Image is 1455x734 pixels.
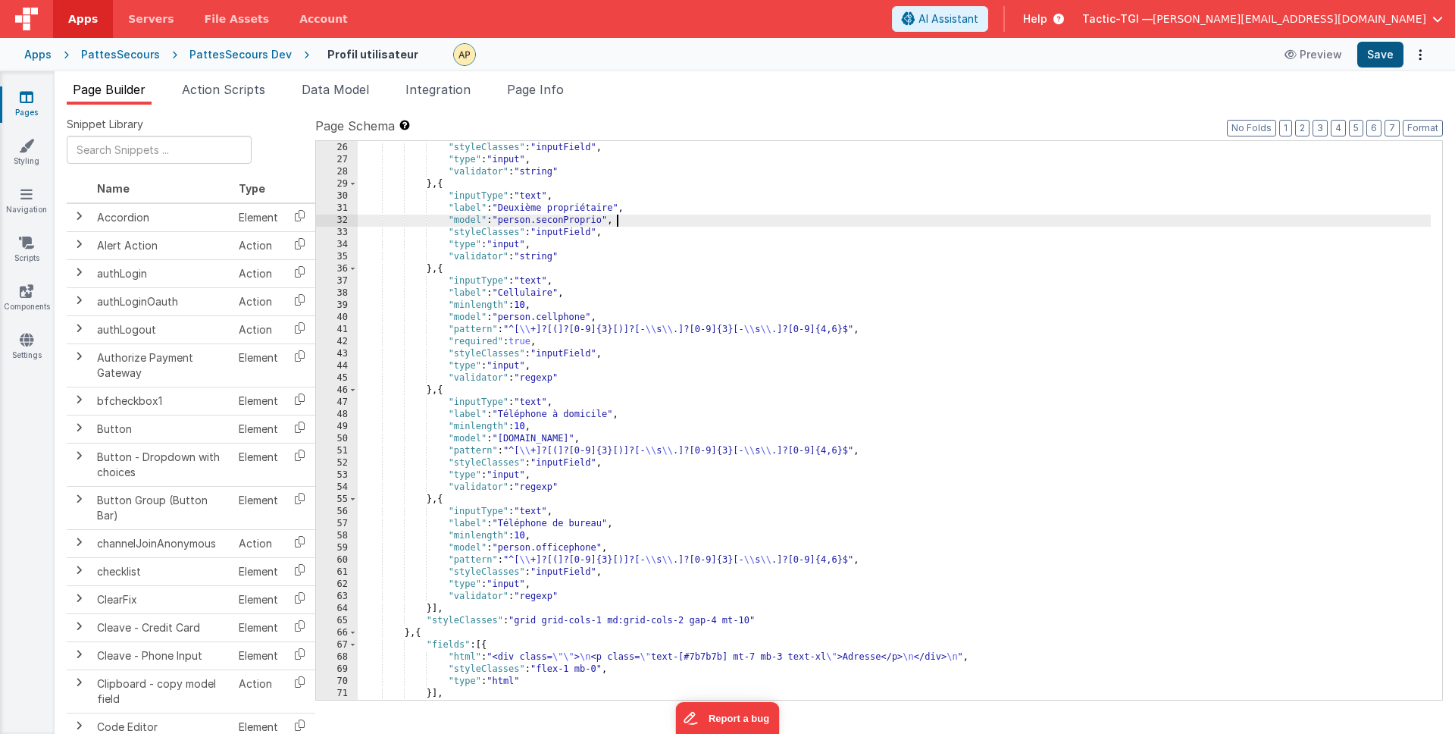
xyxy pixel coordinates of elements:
img: c78abd8586fb0502950fd3f28e86ae42 [454,44,475,65]
div: 37 [316,275,358,287]
div: 49 [316,421,358,433]
h4: Profil utilisateur [327,49,418,60]
td: Action [233,670,284,713]
button: 1 [1279,120,1292,136]
div: 46 [316,384,358,397]
div: 30 [316,190,358,202]
span: Servers [128,11,174,27]
div: 59 [316,542,358,554]
div: 70 [316,676,358,688]
div: 34 [316,239,358,251]
div: 40 [316,312,358,324]
div: 41 [316,324,358,336]
td: Action [233,231,284,259]
td: Clipboard - copy model field [91,670,233,713]
div: 65 [316,615,358,627]
div: 68 [316,651,358,663]
span: Name [97,182,130,195]
td: bfcheckbox1 [91,387,233,415]
button: 5 [1349,120,1363,136]
span: Page Builder [73,82,145,97]
div: 69 [316,663,358,676]
td: Element [233,443,284,486]
td: Action [233,259,284,287]
div: 54 [316,481,358,494]
td: authLogout [91,315,233,343]
td: Accordion [91,203,233,232]
div: 43 [316,348,358,360]
td: Alert Action [91,231,233,259]
td: authLogin [91,259,233,287]
div: 64 [316,603,358,615]
span: Help [1023,11,1047,27]
button: 2 [1295,120,1309,136]
td: Element [233,557,284,585]
div: Apps [24,47,52,62]
input: Search Snippets ... [67,136,252,164]
div: 66 [316,627,358,639]
span: Apps [68,11,98,27]
div: 26 [316,142,358,154]
span: Action Scripts [182,82,265,97]
div: 56 [316,506,358,518]
span: Tactic-TGI — [1082,11,1153,27]
span: [PERSON_NAME][EMAIL_ADDRESS][DOMAIN_NAME] [1153,11,1426,27]
td: Button - Dropdown with choices [91,443,233,486]
td: Authorize Payment Gateway [91,343,233,387]
span: AI Assistant [918,11,978,27]
div: 38 [316,287,358,300]
div: 58 [316,530,358,542]
span: Page Info [507,82,564,97]
span: Page Schema [315,117,395,135]
div: 63 [316,591,358,603]
span: Integration [405,82,471,97]
td: Action [233,529,284,557]
td: Element [233,585,284,613]
div: 27 [316,154,358,166]
span: Type [239,182,265,195]
div: 36 [316,263,358,275]
div: PattesSecours Dev [189,47,292,62]
span: File Assets [205,11,270,27]
button: Save [1357,42,1403,67]
div: 31 [316,202,358,215]
button: Options [1410,44,1431,65]
div: 57 [316,518,358,530]
div: 55 [316,494,358,506]
iframe: Marker.io feedback button [676,702,780,734]
td: Element [233,415,284,443]
span: Data Model [302,82,369,97]
div: 61 [316,566,358,579]
td: Action [233,315,284,343]
div: 50 [316,433,358,445]
div: 51 [316,445,358,457]
td: Element [233,613,284,641]
div: 67 [316,639,358,651]
div: 39 [316,300,358,312]
td: Button Group (Button Bar) [91,486,233,529]
div: 42 [316,336,358,348]
div: 53 [316,469,358,481]
button: 7 [1385,120,1400,136]
div: 35 [316,251,358,263]
div: 47 [316,397,358,409]
button: Preview [1275,42,1351,67]
div: 32 [316,215,358,227]
td: Element [233,486,284,529]
td: Action [233,287,284,315]
td: authLoginOauth [91,287,233,315]
td: Element [233,641,284,670]
td: checklist [91,557,233,585]
div: 72 [316,700,358,712]
td: Element [233,343,284,387]
div: 48 [316,409,358,421]
button: 3 [1313,120,1328,136]
td: ClearFix [91,585,233,613]
td: Cleave - Phone Input [91,641,233,670]
div: 52 [316,457,358,469]
div: 45 [316,372,358,384]
button: 4 [1331,120,1346,136]
div: 29 [316,178,358,190]
button: 6 [1366,120,1381,136]
button: AI Assistant [892,6,988,32]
